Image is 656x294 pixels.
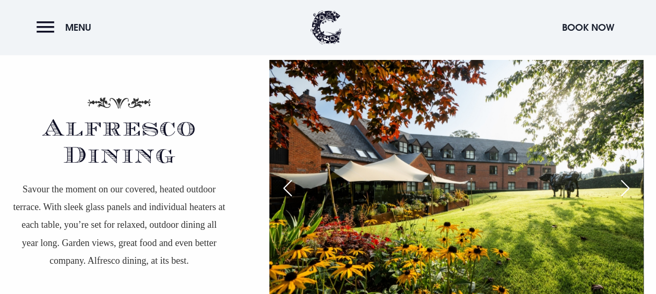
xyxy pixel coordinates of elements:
[13,124,226,170] h2: Alfresco Dining
[311,10,342,44] img: Clandeboye Lodge
[37,16,97,39] button: Menu
[612,177,638,200] div: Next slide
[557,16,619,39] button: Book Now
[65,21,91,33] span: Menu
[275,177,301,200] div: Previous slide
[13,180,226,269] p: Savour the moment on our covered, heated outdoor terrace. With sleek glass panels and individual ...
